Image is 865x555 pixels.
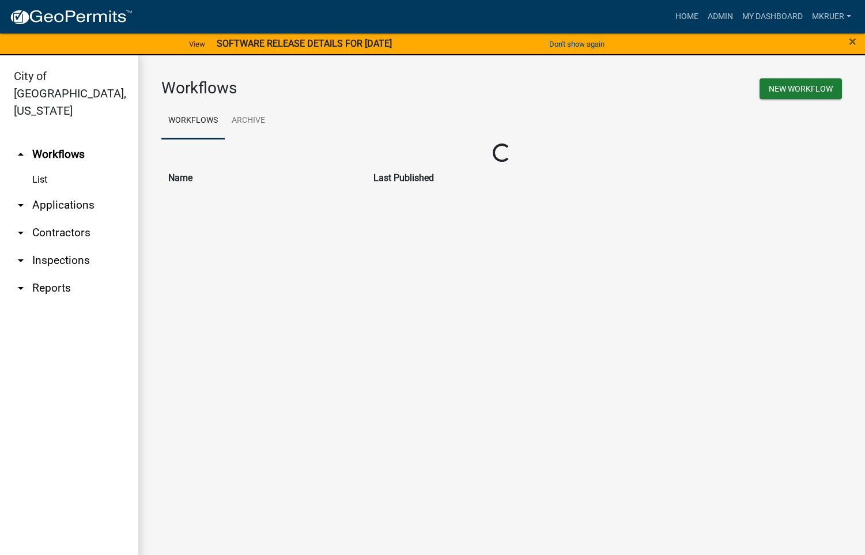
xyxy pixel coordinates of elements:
[849,33,856,50] span: ×
[184,35,210,54] a: View
[545,35,609,54] button: Don't show again
[671,6,703,28] a: Home
[161,78,493,98] h3: Workflows
[703,6,738,28] a: Admin
[760,78,842,99] button: New Workflow
[14,198,28,212] i: arrow_drop_down
[14,281,28,295] i: arrow_drop_down
[849,35,856,48] button: Close
[161,103,225,139] a: Workflows
[217,38,392,49] strong: SOFTWARE RELEASE DETAILS FOR [DATE]
[367,164,768,192] th: Last Published
[738,6,807,28] a: My Dashboard
[161,164,367,192] th: Name
[14,226,28,240] i: arrow_drop_down
[14,148,28,161] i: arrow_drop_up
[225,103,272,139] a: Archive
[14,254,28,267] i: arrow_drop_down
[807,6,856,28] a: mkruer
